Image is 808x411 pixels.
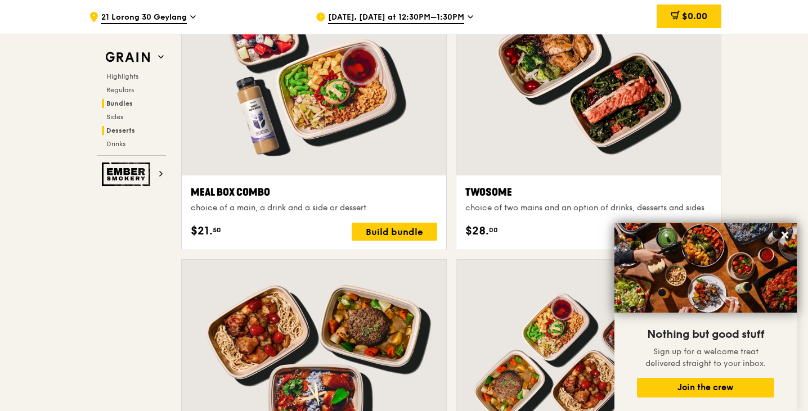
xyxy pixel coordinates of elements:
button: Close [776,226,794,244]
img: Grain web logo [102,47,154,67]
span: Desserts [106,127,135,134]
span: Nothing but good stuff [647,328,764,341]
div: Twosome [465,184,712,200]
span: Bundles [106,100,133,107]
span: $28. [465,223,489,240]
span: 50 [213,225,221,234]
span: $0.00 [682,11,707,21]
span: Drinks [106,140,125,148]
div: choice of a main, a drink and a side or dessert [191,202,437,214]
span: [DATE], [DATE] at 12:30PM–1:30PM [328,12,464,24]
button: Join the crew [637,378,774,398]
span: Sign up for a welcome treat delivered straight to your inbox. [645,347,766,368]
span: 00 [489,225,498,234]
div: Meal Box Combo [191,184,437,200]
div: choice of two mains and an option of drinks, desserts and sides [465,202,712,214]
div: Build bundle [352,223,437,241]
span: Highlights [106,73,138,80]
img: Ember Smokery web logo [102,162,154,186]
span: $21. [191,223,213,240]
img: DSC07876-Edit02-Large.jpeg [614,223,797,313]
span: Regulars [106,86,134,94]
span: Sides [106,113,123,121]
span: 21 Lorong 30 Geylang [101,12,187,24]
